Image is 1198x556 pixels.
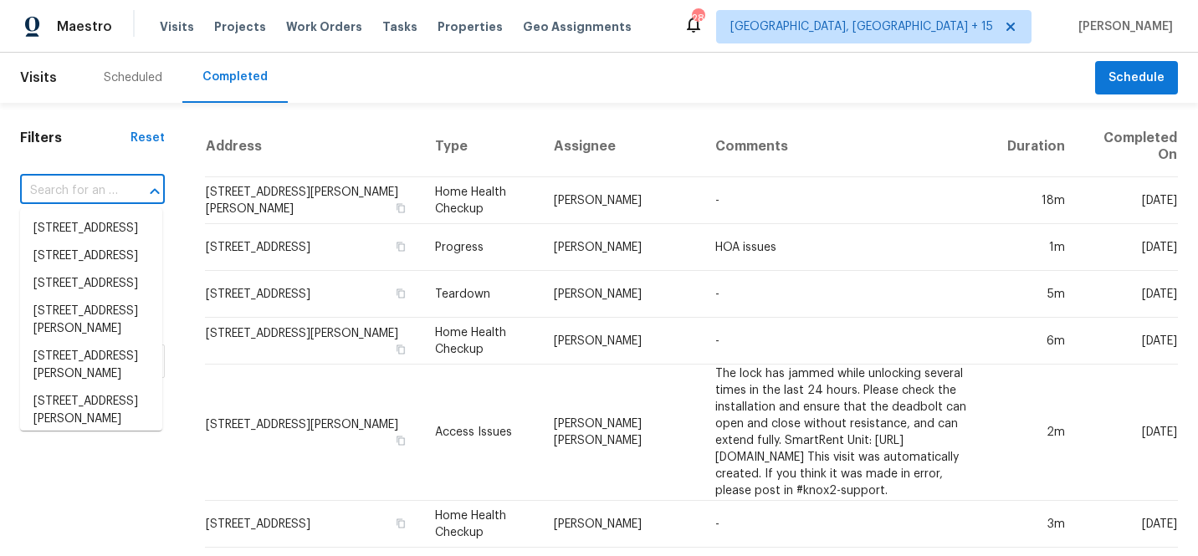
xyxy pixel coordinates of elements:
[994,224,1078,271] td: 1m
[540,116,702,177] th: Assignee
[202,69,268,85] div: Completed
[57,18,112,35] span: Maestro
[540,318,702,365] td: [PERSON_NAME]
[393,239,408,254] button: Copy Address
[540,177,702,224] td: [PERSON_NAME]
[994,318,1078,365] td: 6m
[702,177,994,224] td: -
[1072,18,1173,35] span: [PERSON_NAME]
[540,224,702,271] td: [PERSON_NAME]
[393,342,408,357] button: Copy Address
[20,270,162,298] li: [STREET_ADDRESS]
[422,224,540,271] td: Progress
[20,215,162,242] li: [STREET_ADDRESS]
[393,286,408,301] button: Copy Address
[692,10,704,27] div: 286
[20,343,162,388] li: [STREET_ADDRESS][PERSON_NAME]
[286,18,362,35] span: Work Orders
[994,116,1078,177] th: Duration
[702,116,994,177] th: Comments
[20,130,131,146] h1: Filters
[205,501,422,548] td: [STREET_ADDRESS]
[205,365,422,501] td: [STREET_ADDRESS][PERSON_NAME]
[143,180,166,203] button: Close
[994,177,1078,224] td: 18m
[205,271,422,318] td: [STREET_ADDRESS]
[1078,177,1178,224] td: [DATE]
[1078,271,1178,318] td: [DATE]
[20,59,57,96] span: Visits
[382,21,417,33] span: Tasks
[702,224,994,271] td: HOA issues
[540,365,702,501] td: [PERSON_NAME] [PERSON_NAME]
[20,242,162,270] li: [STREET_ADDRESS]
[1078,365,1178,501] td: [DATE]
[702,501,994,548] td: -
[205,224,422,271] td: [STREET_ADDRESS]
[994,271,1078,318] td: 5m
[422,501,540,548] td: Home Health Checkup
[104,69,162,86] div: Scheduled
[702,318,994,365] td: -
[393,201,408,216] button: Copy Address
[393,433,408,448] button: Copy Address
[20,298,162,343] li: [STREET_ADDRESS][PERSON_NAME]
[422,365,540,501] td: Access Issues
[422,318,540,365] td: Home Health Checkup
[393,516,408,531] button: Copy Address
[160,18,194,35] span: Visits
[1078,501,1178,548] td: [DATE]
[1095,61,1178,95] button: Schedule
[205,116,422,177] th: Address
[422,271,540,318] td: Teardown
[1078,318,1178,365] td: [DATE]
[205,177,422,224] td: [STREET_ADDRESS][PERSON_NAME][PERSON_NAME]
[994,365,1078,501] td: 2m
[20,178,118,204] input: Search for an address...
[131,130,165,146] div: Reset
[422,116,540,177] th: Type
[422,177,540,224] td: Home Health Checkup
[1078,224,1178,271] td: [DATE]
[205,318,422,365] td: [STREET_ADDRESS][PERSON_NAME]
[702,365,994,501] td: The lock has jammed while unlocking several times in the last 24 hours. Please check the installa...
[1078,116,1178,177] th: Completed On
[1108,68,1165,89] span: Schedule
[20,388,162,433] li: [STREET_ADDRESS][PERSON_NAME]
[214,18,266,35] span: Projects
[702,271,994,318] td: -
[730,18,993,35] span: [GEOGRAPHIC_DATA], [GEOGRAPHIC_DATA] + 15
[540,501,702,548] td: [PERSON_NAME]
[523,18,632,35] span: Geo Assignments
[540,271,702,318] td: [PERSON_NAME]
[994,501,1078,548] td: 3m
[438,18,503,35] span: Properties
